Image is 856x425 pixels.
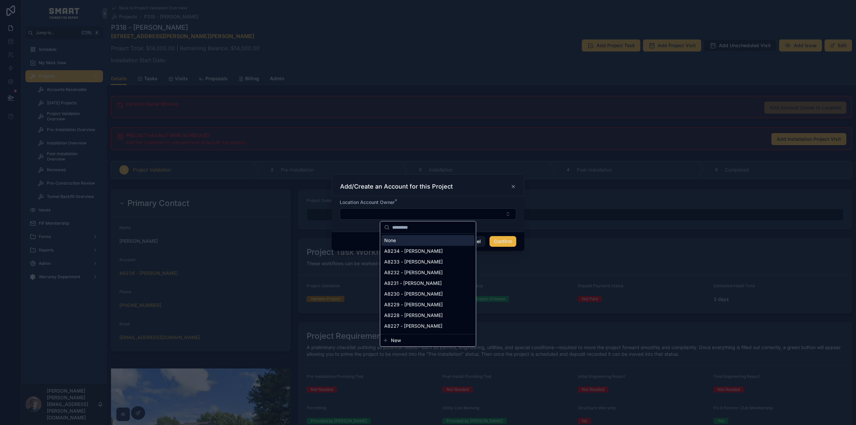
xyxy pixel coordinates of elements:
span: A8226 - [PERSON_NAME] [384,333,443,340]
button: Select Button [340,208,516,220]
span: A8231 - [PERSON_NAME] [384,280,442,287]
span: A8228 - [PERSON_NAME] [384,312,443,319]
button: Confirm [490,236,516,247]
div: None [382,235,474,246]
button: New [383,337,473,344]
span: A8230 - [PERSON_NAME] [384,291,443,297]
div: Suggestions [380,234,476,334]
h3: Add/Create an Account for this Project [340,183,453,191]
span: A8229 - [PERSON_NAME] [384,301,443,308]
span: Location Account Owner [340,199,395,205]
span: A8227 - [PERSON_NAME] [384,323,442,329]
span: A8234 - [PERSON_NAME] [384,248,443,254]
span: New [391,337,401,344]
span: A8233 - [PERSON_NAME] [384,258,443,265]
span: A8232 - [PERSON_NAME] [384,269,443,276]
